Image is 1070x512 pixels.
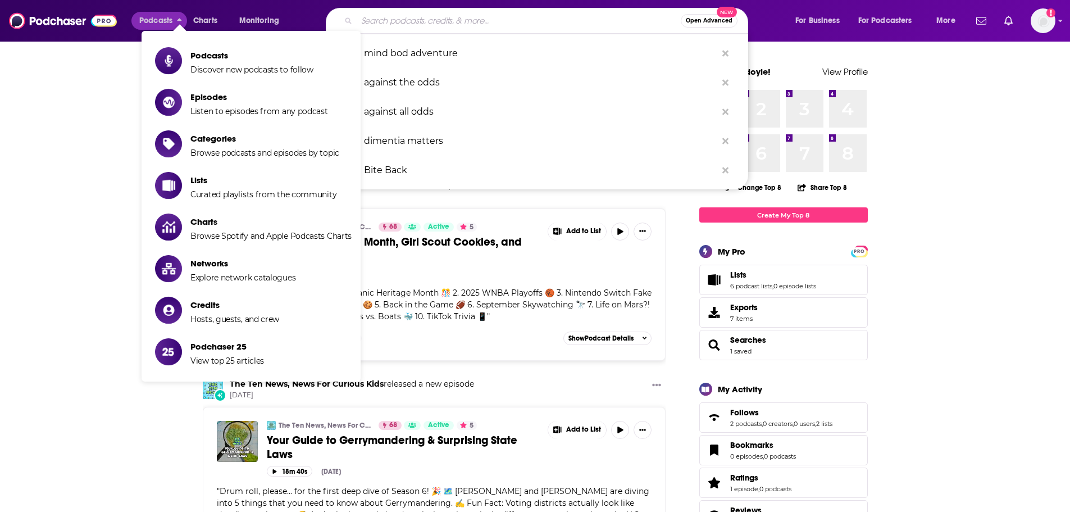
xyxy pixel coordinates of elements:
span: For Podcasters [858,13,912,29]
span: Bookmarks [699,435,868,465]
span: Charts [193,13,217,29]
a: The Ten News, News For Curious Kids [230,379,384,389]
span: PRO [853,247,866,256]
a: The Ten News, News For Curious Kids [279,421,371,430]
span: Hosts, guests, and crew [190,314,279,324]
div: My Activity [718,384,762,395]
a: Your Guide to Gerrymandering & Surprising State Laws [267,433,540,461]
button: Open AdvancedNew [681,14,737,28]
span: Podcasts [139,13,172,29]
button: Show profile menu [1031,8,1055,33]
p: against all odds [364,97,717,126]
span: 68 [389,420,397,431]
span: Ratings [730,473,758,483]
a: 0 creators [763,420,793,428]
button: 18m 40s [267,466,312,477]
span: Ratings [699,468,868,498]
a: Charts [186,12,224,30]
a: Ratings [703,475,726,491]
span: , [815,420,816,428]
span: Browse Spotify and Apple Podcasts Charts [190,231,352,241]
a: 2 lists [816,420,832,428]
button: Show More Button [548,421,607,439]
div: Search podcasts, credits, & more... [336,8,759,34]
span: Podchaser 25 [190,341,264,352]
a: 0 podcasts [759,485,791,493]
span: Podcasts [190,50,313,61]
span: Follows [699,402,868,433]
span: Discover new podcasts to follow [190,65,313,75]
a: 0 users [794,420,815,428]
a: Lists [703,272,726,288]
a: Active [424,223,454,232]
div: [DATE] [321,468,341,475]
button: open menu [787,12,854,30]
span: Categories [190,133,339,144]
button: open menu [851,12,928,30]
button: Change Top 8 [719,180,789,194]
svg: Add a profile image [1046,8,1055,17]
p: Bite Back [364,156,717,185]
button: ShowPodcast Details [563,332,652,345]
span: [DATE] [230,391,474,400]
a: Searches [703,337,726,353]
p: against the odds [364,68,717,97]
span: Exports [730,302,758,312]
span: Lists [190,175,336,185]
span: Add to List [566,227,601,235]
span: Episodes [190,92,328,102]
span: For Business [795,13,840,29]
a: 2 podcasts [730,420,762,428]
span: , [762,420,763,428]
a: Bookmarks [703,442,726,458]
a: Create My Top 8 [699,207,868,223]
input: Search podcasts, credits, & more... [357,12,681,30]
a: Ratings [730,473,791,483]
a: Searches [730,335,766,345]
span: Show Podcast Details [568,334,634,342]
a: against all odds [326,97,748,126]
button: Share Top 8 [797,176,848,198]
span: More [936,13,955,29]
img: Podchaser - Follow, Share and Rate Podcasts [9,10,117,31]
a: Show notifications dropdown [972,11,991,30]
span: , [772,282,773,290]
span: Charts [190,216,352,227]
a: Show notifications dropdown [1000,11,1017,30]
span: Active [428,221,449,233]
button: open menu [928,12,969,30]
span: Your Guide to Gerrymandering & Surprising State Laws [267,433,517,461]
img: User Profile [1031,8,1055,33]
span: Logged in as macmillanlovespodcasts [1031,8,1055,33]
a: 0 episodes [730,452,763,460]
span: Active [428,420,449,431]
span: View top 25 articles [190,356,264,366]
button: open menu [231,12,294,30]
a: Exports [699,297,868,328]
span: Listen to episodes from any podcast [190,106,328,116]
button: close menu [131,12,187,30]
img: The Ten News, News For Curious Kids [267,421,276,430]
span: Curated playlists from the community [190,189,336,200]
span: Lists [730,270,746,280]
span: Explore network catalogues [190,273,295,283]
span: Networks [190,258,295,269]
span: Follows [730,407,759,418]
img: Your Guide to Gerrymandering & Surprising State Laws [217,421,258,462]
a: against the odds [326,68,748,97]
p: mind bod adventure [364,39,717,68]
a: 0 episode lists [773,282,816,290]
a: Bite Back [326,156,748,185]
a: Follows [703,410,726,425]
span: Browse podcasts and episodes by topic [190,148,339,158]
a: PRO [853,247,866,255]
img: The Ten News, News For Curious Kids [203,379,223,399]
a: Follows [730,407,832,418]
span: New [717,7,737,17]
span: 10 Things You Need to Know 1. Hispanic Heritage Month 🎊 2. 2025 WNBA Playoffs 🏀 3. Nintendo Switc... [217,288,652,321]
a: mind bod adventure [326,39,748,68]
a: 1 saved [730,347,752,355]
